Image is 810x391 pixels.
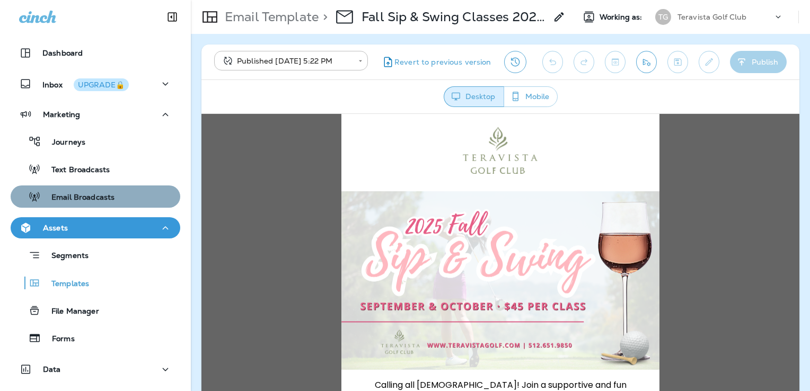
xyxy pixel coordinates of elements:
p: Templates [41,279,89,289]
button: Collapse Sidebar [157,6,187,28]
div: TG [655,9,671,25]
p: Dashboard [42,49,83,57]
button: Journeys [11,130,180,153]
img: Teravista-Logo.png [261,13,336,60]
button: Revert to previous version [376,51,496,73]
button: Forms [11,327,180,349]
div: UPGRADE🔒 [78,81,125,88]
button: Templates [11,272,180,294]
p: File Manager [41,307,99,317]
button: Dashboard [11,42,180,64]
button: UPGRADE🔒 [74,78,129,91]
button: InboxUPGRADE🔒 [11,73,180,94]
div: Published [DATE] 5:22 PM [222,56,351,66]
button: Email Broadcasts [11,185,180,208]
p: Segments [41,251,89,262]
button: Mobile [504,86,558,107]
p: > [319,9,328,25]
p: Teravista Golf Club [677,13,747,21]
p: Inbox [42,78,129,90]
p: Data [43,365,61,374]
p: Marketing [43,110,80,119]
button: Marketing [11,104,180,125]
button: View Changelog [504,51,526,73]
p: Assets [43,224,68,232]
p: Email Broadcasts [41,193,115,203]
span: Calling all [DEMOGRAPHIC_DATA]! Join a supportive and fun community this fall at our exclusive Si... [157,265,442,369]
p: Journeys [41,138,85,148]
p: Email Template [221,9,319,25]
button: Text Broadcasts [11,158,180,180]
button: Data [11,359,180,380]
button: File Manager [11,299,180,322]
span: Revert to previous version [394,57,491,67]
p: Text Broadcasts [41,165,110,175]
button: Assets [11,217,180,238]
p: Forms [41,334,75,344]
button: Segments [11,244,180,266]
p: Fall Sip & Swing Classes 2025 - Sept. & Oct. (4) [362,9,547,25]
img: Teravista-GC--Fall-Sip--Swing-2025---Blog.png [140,77,458,256]
button: Desktop [444,86,504,107]
span: Working as: [600,13,645,22]
button: Send test email [636,51,657,73]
